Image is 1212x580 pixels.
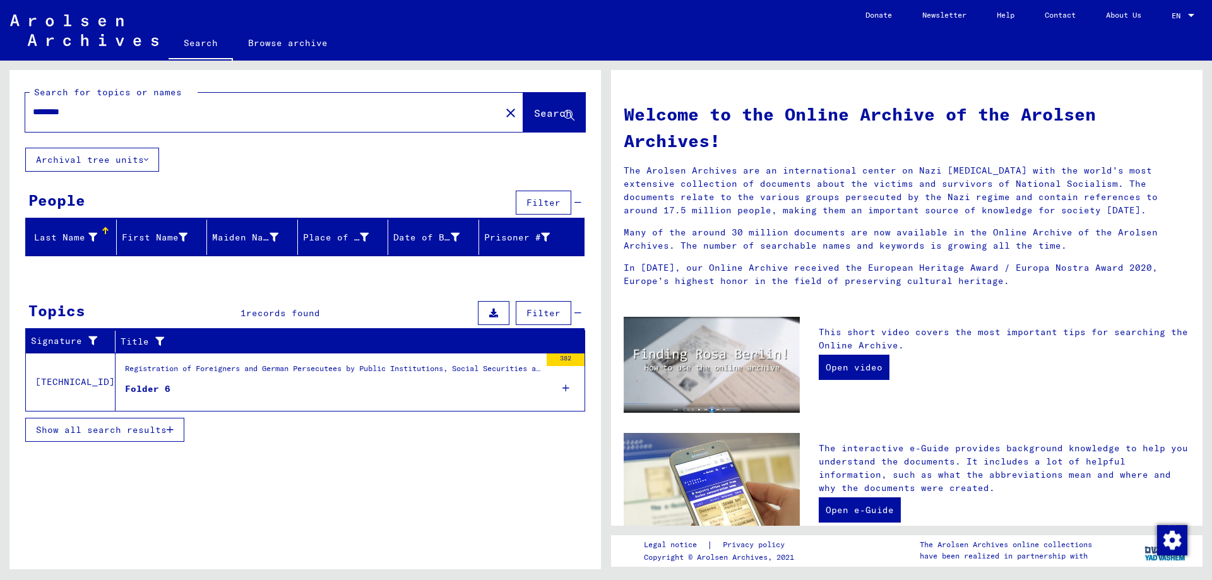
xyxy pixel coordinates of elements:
td: [TECHNICAL_ID] [26,353,116,411]
p: The Arolsen Archives are an international center on Nazi [MEDICAL_DATA] with the world’s most ext... [624,164,1190,217]
div: 382 [547,353,585,366]
p: Many of the around 30 million documents are now available in the Online Archive of the Arolsen Ar... [624,226,1190,252]
button: Show all search results [25,418,184,442]
div: Folder 6 [125,382,170,396]
div: People [28,189,85,211]
mat-header-cell: Date of Birth [388,220,479,255]
p: Copyright © Arolsen Archives, 2021 [644,552,800,563]
div: Title [121,335,554,348]
div: Maiden Name [212,231,278,244]
mat-header-cell: Maiden Name [207,220,298,255]
span: 1 [241,307,246,319]
div: | [644,538,800,552]
p: The interactive e-Guide provides background knowledge to help you understand the documents. It in... [819,442,1190,495]
a: Open e-Guide [819,497,901,523]
mat-header-cell: Place of Birth [298,220,389,255]
button: Clear [498,100,523,125]
div: Prisoner # [484,231,550,244]
mat-icon: close [503,105,518,121]
button: Filter [516,301,571,325]
p: have been realized in partnership with [920,550,1092,562]
a: Search [169,28,233,61]
div: Maiden Name [212,227,297,247]
a: Open video [819,355,889,380]
mat-header-cell: Last Name [26,220,117,255]
div: Zustimmung ändern [1156,524,1187,555]
div: First Name [122,227,207,247]
img: Zustimmung ändern [1157,525,1187,555]
a: Browse archive [233,28,343,58]
span: Filter [526,307,561,319]
mat-header-cell: Prisoner # [479,220,585,255]
span: Show all search results [36,424,167,435]
span: Filter [526,197,561,208]
mat-header-cell: First Name [117,220,208,255]
p: In [DATE], our Online Archive received the European Heritage Award / Europa Nostra Award 2020, Eu... [624,261,1190,288]
div: Title [121,331,569,352]
div: Prisoner # [484,227,569,247]
p: This short video covers the most important tips for searching the Online Archive. [819,326,1190,352]
button: Search [523,93,585,132]
a: Privacy policy [713,538,800,552]
mat-label: Search for topics or names [34,86,182,98]
span: Search [534,107,572,119]
mat-select-trigger: EN [1172,11,1180,20]
div: Registration of Foreigners and German Persecutees by Public Institutions, Social Securities and C... [125,363,540,381]
img: eguide.jpg [624,433,800,550]
div: Topics [28,299,85,322]
div: Signature [31,334,99,348]
div: Place of Birth [303,231,369,244]
div: Date of Birth [393,227,478,247]
button: Filter [516,191,571,215]
button: Archival tree units [25,148,159,172]
img: yv_logo.png [1142,535,1189,566]
img: video.jpg [624,317,800,413]
div: Place of Birth [303,227,388,247]
img: Arolsen_neg.svg [10,15,158,46]
div: First Name [122,231,188,244]
div: Last Name [31,231,97,244]
a: Legal notice [644,538,707,552]
div: Last Name [31,227,116,247]
div: Date of Birth [393,231,460,244]
h1: Welcome to the Online Archive of the Arolsen Archives! [624,101,1190,154]
p: The Arolsen Archives online collections [920,539,1092,550]
div: Signature [31,331,115,352]
span: records found [246,307,320,319]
